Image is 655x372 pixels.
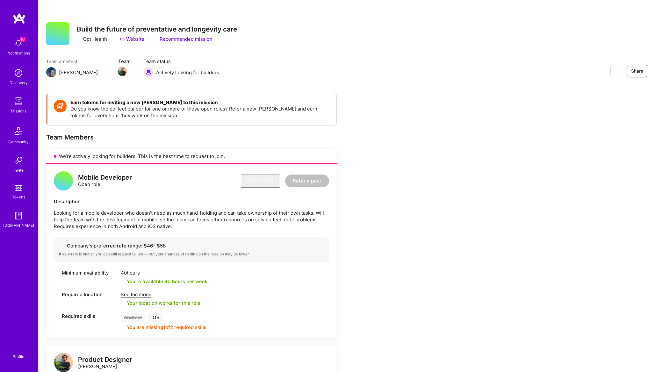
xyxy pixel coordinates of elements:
[120,36,144,42] a: Website
[46,133,337,141] div: Team Members
[14,167,24,174] div: Invite
[3,222,34,229] div: [DOMAIN_NAME]
[121,278,207,285] div: You're available 40 hours per week
[59,252,324,257] div: If your rate is higher, you can still request to join — but your chances of getting on the missio...
[12,37,25,50] img: bell
[152,36,212,42] div: Recommended mission
[59,69,98,76] div: [PERSON_NAME]
[78,356,132,363] div: Product Designer
[143,58,219,65] span: Team status
[121,279,126,284] i: icon Check
[13,353,24,359] div: Profile
[156,69,219,76] span: Actively looking for builders
[143,67,154,77] img: Actively looking for builders
[70,105,330,119] p: Do you know the perfect builder for one or more of these open roles? Refer a new [PERSON_NAME] an...
[614,68,619,74] i: icon EyeClosed
[54,353,73,372] img: logo
[13,13,25,24] img: logo
[631,68,643,74] span: Share
[12,154,25,167] img: Invite
[54,313,118,319] div: Required skills
[100,70,105,75] i: icon Mail
[285,175,329,187] button: Refer a peer
[7,50,30,56] div: Notifications
[121,301,126,305] i: icon Check
[46,67,56,77] img: Team Architect
[59,242,324,249] div: Company’s preferred rate range: $ 46 - $ 58
[148,313,163,322] div: iOS
[77,25,237,33] h3: Build the future of preventative and longevity care
[627,65,647,77] button: Share
[11,123,26,139] img: Community
[152,37,157,42] i: icon PurpleRibbon
[54,314,59,318] i: icon Tag
[20,37,25,42] span: 16
[10,79,28,86] div: Discovery
[121,313,145,322] div: Android
[70,100,330,105] h4: Earn tokens for inviting a new [PERSON_NAME] to this mission
[148,36,149,42] div: ·
[12,194,25,200] div: Tokens
[121,325,126,330] i: icon CloseOrange
[11,108,26,114] div: Missions
[54,292,59,297] i: icon Location
[59,243,64,248] i: icon Cash
[77,37,82,42] i: icon CompanyGray
[54,269,118,276] div: Minimum availability
[118,58,131,65] span: Team
[118,67,127,76] img: Team Member Avatar
[54,198,329,205] div: Description
[121,300,200,306] div: Your location works for this role
[11,347,26,359] a: Profile
[121,269,207,276] div: 40 hours
[46,58,105,65] span: Team architect
[54,270,59,275] i: icon Clock
[12,209,25,222] img: guide book
[118,66,126,77] a: Team Member Avatar
[78,174,132,181] div: Mobile Developer
[241,175,280,188] button: Request to join
[12,95,25,108] img: teamwork
[78,174,132,188] div: Open role
[12,67,25,79] img: discovery
[8,139,29,145] div: Community
[127,324,206,331] div: You are missing 1 of 2 required skills
[54,291,118,298] div: Required location
[121,291,200,298] div: See locations
[54,100,67,112] img: Token icon
[77,36,107,42] div: Opt Health
[15,185,22,191] img: tokens
[46,149,337,164] div: We’re actively looking for builders. This is the best time to request to join.
[78,356,132,370] div: [PERSON_NAME]
[54,210,329,230] p: Looking for a mobile developer who doesn't need as much hand-holding and can take ownership of th...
